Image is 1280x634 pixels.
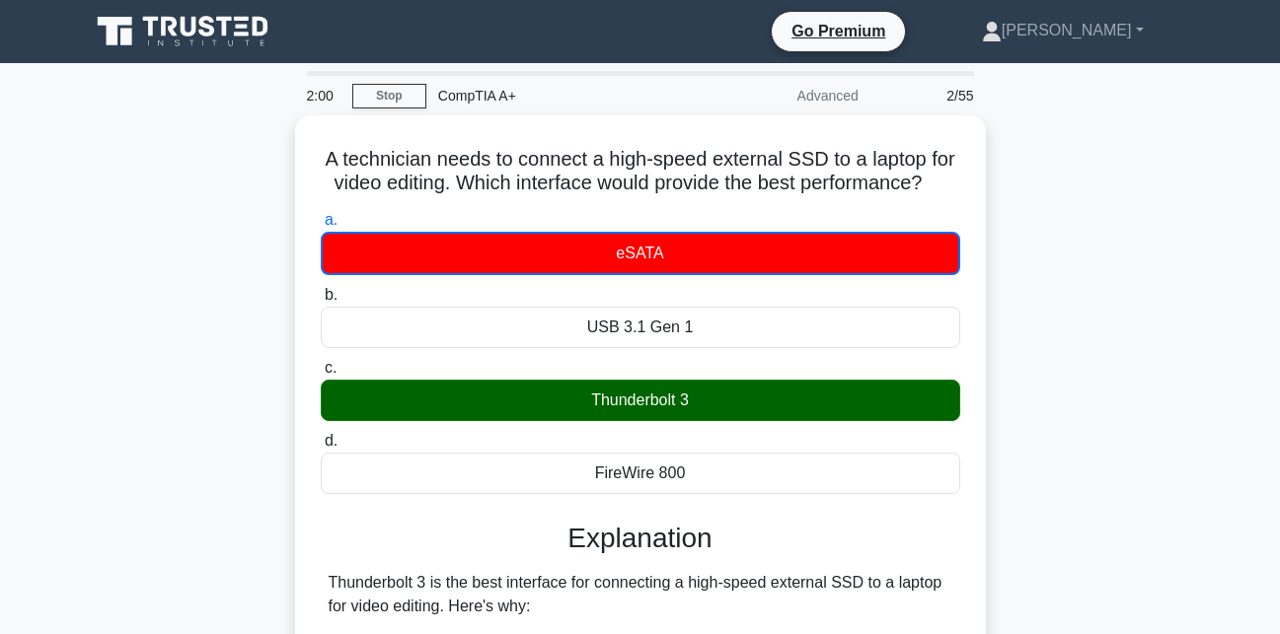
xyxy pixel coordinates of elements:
span: b. [325,286,338,303]
h5: A technician needs to connect a high-speed external SSD to a laptop for video editing. Which inte... [319,147,962,196]
div: 2:00 [295,76,352,115]
span: c. [325,359,337,376]
div: Advanced [698,76,870,115]
div: FireWire 800 [321,453,960,494]
h3: Explanation [333,522,948,555]
div: Thunderbolt 3 [321,380,960,421]
div: eSATA [321,232,960,275]
span: d. [325,432,338,449]
div: USB 3.1 Gen 1 [321,307,960,348]
a: [PERSON_NAME] [935,11,1191,50]
a: Stop [352,84,426,108]
div: CompTIA A+ [426,76,698,115]
a: Go Premium [780,19,897,43]
span: a. [325,211,338,228]
div: 2/55 [870,76,986,115]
